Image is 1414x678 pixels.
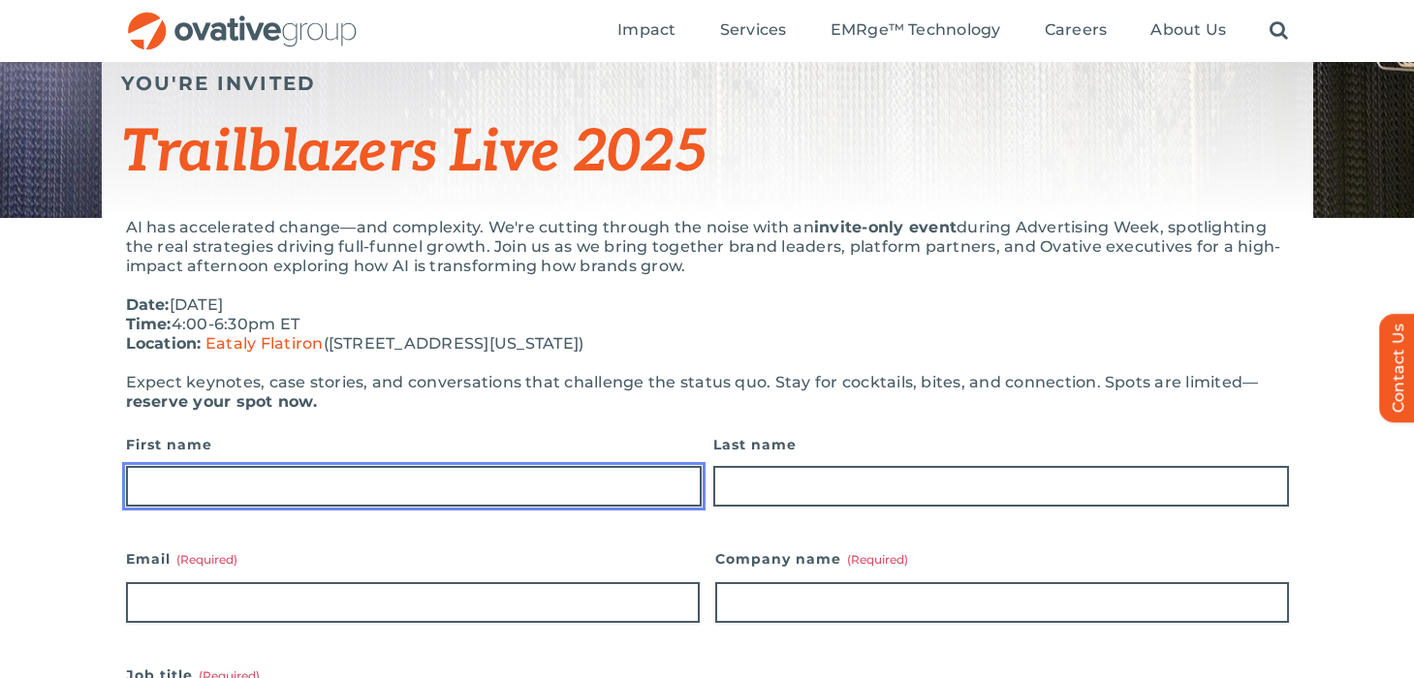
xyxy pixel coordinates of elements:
[126,315,172,333] strong: Time:
[176,552,237,567] span: (Required)
[126,431,702,458] label: First name
[126,10,359,28] a: OG_Full_horizontal_RGB
[1045,20,1108,42] a: Careers
[720,20,787,42] a: Services
[121,118,707,188] span: Trailblazers Live 2025
[126,545,700,572] label: Email
[1045,20,1108,40] span: Careers
[617,20,676,40] span: Impact
[831,20,1001,40] span: EMRge™ Technology
[1270,20,1288,42] a: Search
[205,334,324,353] a: Eataly Flatiron
[617,20,676,42] a: Impact
[126,218,1289,276] p: AI has accelerated change—and complexity. We're cutting through the noise with an during Advertis...
[713,431,1289,458] label: Last name
[831,20,1001,42] a: EMRge™ Technology
[126,295,170,314] strong: Date:
[814,218,957,236] strong: invite-only event
[1150,20,1226,42] a: About Us
[847,552,908,567] span: (Required)
[126,373,1289,412] p: Expect keynotes, case stories, and conversations that challenge the status quo. Stay for cocktail...
[715,545,1289,572] label: Company name
[1150,20,1226,40] span: About Us
[126,295,1289,354] p: [DATE] 4:00-6:30pm ET ([STREET_ADDRESS][US_STATE])
[126,334,202,353] strong: Location:
[126,392,317,411] strong: reserve your spot now.
[720,20,787,40] span: Services
[121,72,1294,95] h5: YOU'RE INVITED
